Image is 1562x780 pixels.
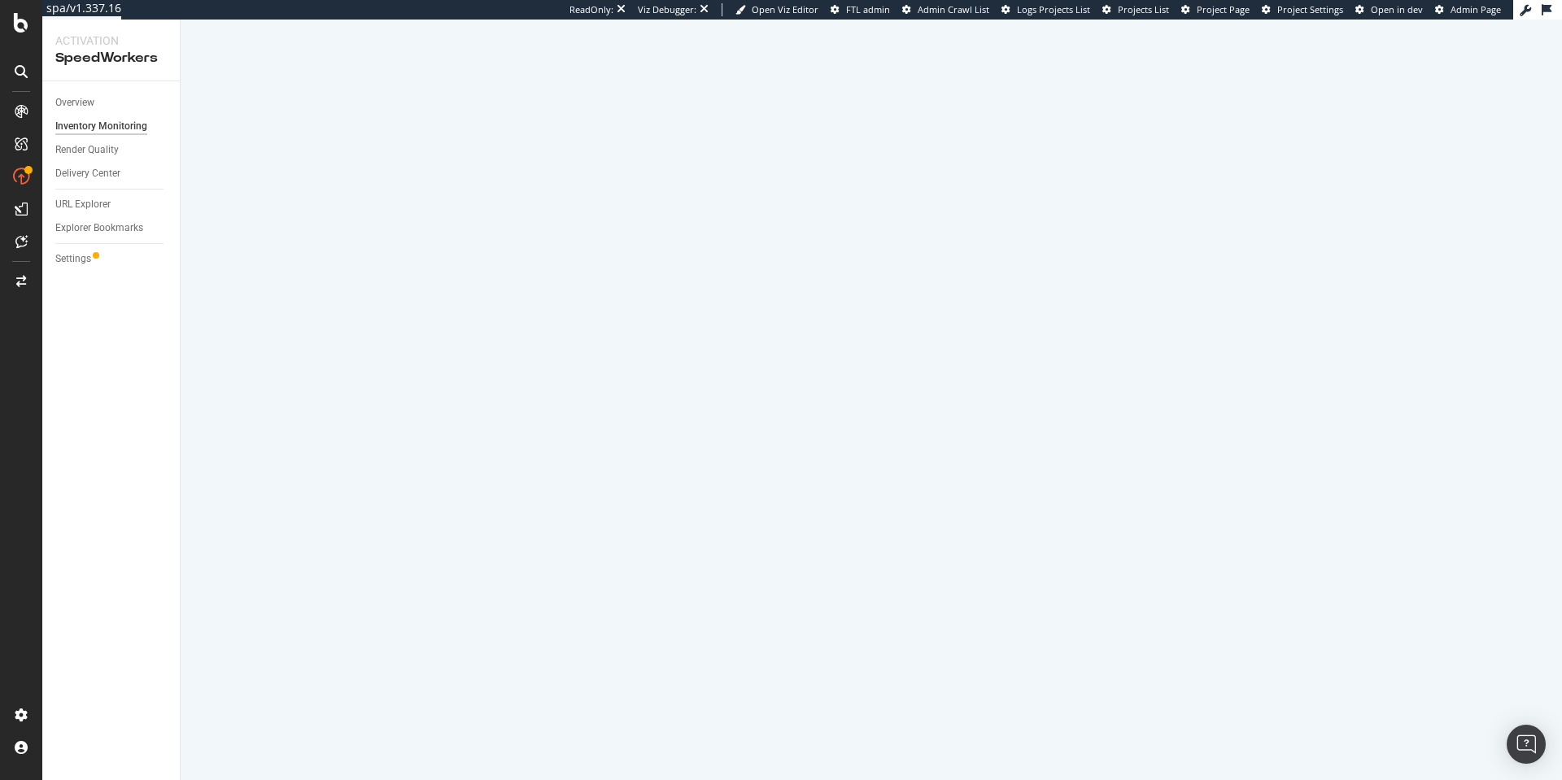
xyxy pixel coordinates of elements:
[1507,725,1546,764] div: Open Intercom Messenger
[831,3,890,16] a: FTL admin
[55,196,168,213] a: URL Explorer
[569,3,613,16] div: ReadOnly:
[752,3,818,15] span: Open Viz Editor
[55,220,168,237] a: Explorer Bookmarks
[813,358,930,416] div: animation
[1102,3,1169,16] a: Projects List
[55,142,119,159] div: Render Quality
[1118,3,1169,15] span: Projects List
[55,94,168,111] a: Overview
[55,165,168,182] a: Delivery Center
[55,251,168,268] a: Settings
[55,165,120,182] div: Delivery Center
[918,3,989,15] span: Admin Crawl List
[638,3,696,16] div: Viz Debugger:
[1435,3,1501,16] a: Admin Page
[1181,3,1250,16] a: Project Page
[55,49,167,68] div: SpeedWorkers
[55,118,147,135] div: Inventory Monitoring
[735,3,818,16] a: Open Viz Editor
[55,251,91,268] div: Settings
[1277,3,1343,15] span: Project Settings
[55,118,168,135] a: Inventory Monitoring
[902,3,989,16] a: Admin Crawl List
[1197,3,1250,15] span: Project Page
[55,142,168,159] a: Render Quality
[1262,3,1343,16] a: Project Settings
[55,94,94,111] div: Overview
[1451,3,1501,15] span: Admin Page
[55,220,143,237] div: Explorer Bookmarks
[1017,3,1090,15] span: Logs Projects List
[55,33,167,49] div: Activation
[846,3,890,15] span: FTL admin
[1355,3,1423,16] a: Open in dev
[1371,3,1423,15] span: Open in dev
[55,196,111,213] div: URL Explorer
[1001,3,1090,16] a: Logs Projects List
